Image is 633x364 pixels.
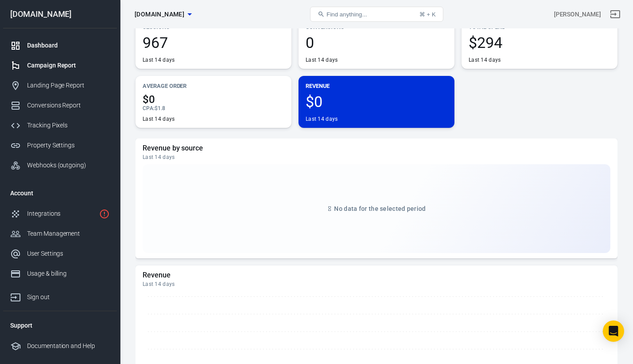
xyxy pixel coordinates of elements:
span: Find anything... [326,11,367,18]
span: CPA : [143,105,155,111]
div: Usage & billing [27,269,110,278]
div: Webhooks (outgoing) [27,161,110,170]
h5: Revenue [143,271,610,280]
div: Open Intercom Messenger [603,320,624,342]
div: Property Settings [27,141,110,150]
div: Last 14 days [143,281,610,288]
div: Last 14 days [306,56,338,63]
a: Webhooks (outgoing) [3,155,117,175]
p: Average Order [143,81,284,91]
span: $0 [306,94,447,109]
span: worldwidehealthytip.com [135,9,184,20]
div: Documentation and Help [27,341,110,351]
a: Property Settings [3,135,117,155]
span: 0 [306,35,447,50]
div: Dashboard [27,41,110,50]
li: Account [3,182,117,204]
div: [DOMAIN_NAME] [3,10,117,18]
a: Dashboard [3,36,117,55]
div: Campaign Report [27,61,110,70]
h5: Revenue by source [143,144,610,153]
div: Last 14 days [306,115,338,123]
svg: 1 networks not verified yet [99,209,110,219]
div: Sign out [27,293,110,302]
span: $294 [469,35,610,50]
a: Conversions Report [3,95,117,115]
button: [DOMAIN_NAME] [131,6,195,23]
p: Revenue [306,81,447,91]
a: Campaign Report [3,55,117,75]
a: Sign out [3,284,117,307]
div: Last 14 days [143,154,610,161]
span: $0 [143,94,284,105]
span: $1.8 [155,105,165,111]
a: Team Management [3,224,117,244]
div: ⌘ + K [419,11,436,18]
a: Sign out [605,4,626,25]
div: Team Management [27,229,110,238]
button: Find anything...⌘ + K [310,7,443,22]
div: Account id: GXqx2G2u [554,10,601,19]
div: User Settings [27,249,110,258]
a: Landing Page Report [3,75,117,95]
a: User Settings [3,244,117,264]
li: Support [3,315,117,336]
span: No data for the selected period [334,205,426,212]
a: Usage & billing [3,264,117,284]
div: Integrations [27,209,96,218]
div: Landing Page Report [27,81,110,90]
div: Tracking Pixels [27,121,110,130]
div: Last 14 days [469,56,501,63]
a: Integrations [3,204,117,224]
a: Tracking Pixels [3,115,117,135]
div: Last 14 days [143,115,175,123]
span: 967 [143,35,284,50]
div: Conversions Report [27,101,110,110]
div: Last 14 days [143,56,175,63]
